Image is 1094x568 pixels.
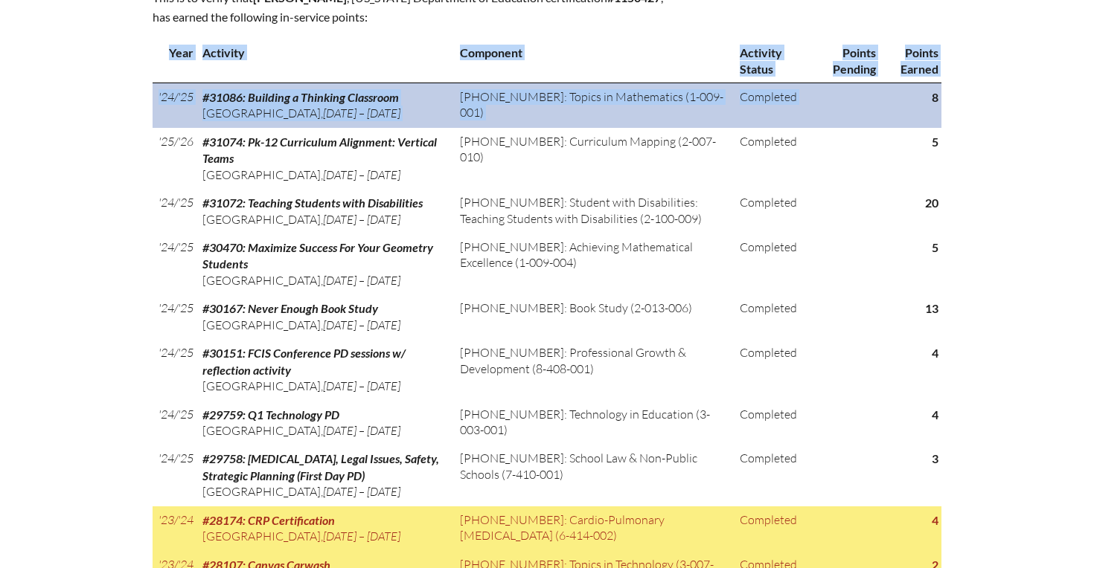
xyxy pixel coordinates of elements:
[734,401,812,445] td: Completed
[454,401,734,445] td: [PHONE_NUMBER]: Technology in Education (3-003-001)
[202,529,321,543] span: [GEOGRAPHIC_DATA]
[196,506,454,551] td: ,
[202,212,321,227] span: [GEOGRAPHIC_DATA]
[202,451,439,482] span: #29758: [MEDICAL_DATA], Legal Issues, Safety, Strategic Planning (First Day PD)
[323,423,400,438] span: [DATE] – [DATE]
[454,233,734,294] td: [PHONE_NUMBER]: Achieving Mathematical Excellence (1-009-004)
[196,233,454,294] td: ,
[196,339,454,400] td: ,
[202,106,321,120] span: [GEOGRAPHIC_DATA]
[925,196,938,210] strong: 20
[734,339,812,400] td: Completed
[153,189,196,233] td: '24/'25
[454,83,734,127] td: [PHONE_NUMBER]: Topics in Mathematics (1-009-001)
[202,346,406,376] span: #30151: FCIS Conference PD sessions w/ reflection activity
[454,445,734,506] td: [PHONE_NUMBER]: School Law & Non-Public Schools (7-410-001)
[202,167,321,182] span: [GEOGRAPHIC_DATA]
[153,445,196,506] td: '24/'25
[454,339,734,400] td: [PHONE_NUMBER]: Professional Growth & Development (8-408-001)
[323,529,400,543] span: [DATE] – [DATE]
[454,128,734,189] td: [PHONE_NUMBER]: Curriculum Mapping (2-007-010)
[734,189,812,233] td: Completed
[202,423,321,438] span: [GEOGRAPHIC_DATA]
[734,233,812,294] td: Completed
[932,451,938,465] strong: 3
[454,294,734,339] td: [PHONE_NUMBER]: Book Study (2-013-006)
[323,378,400,393] span: [DATE] – [DATE]
[153,506,196,551] td: '23/'24
[323,212,400,227] span: [DATE] – [DATE]
[202,317,321,332] span: [GEOGRAPHIC_DATA]
[202,407,339,422] span: #29759: Q1 Technology PD
[454,506,734,551] td: [PHONE_NUMBER]: Cardio-Pulmonary [MEDICAL_DATA] (6-414-002)
[734,445,812,506] td: Completed
[196,39,454,83] th: Activity
[323,273,400,288] span: [DATE] – [DATE]
[323,106,400,120] span: [DATE] – [DATE]
[196,83,454,127] td: ,
[454,189,734,233] td: [PHONE_NUMBER]: Student with Disabilities: Teaching Students with Disabilities (2-100-009)
[153,39,196,83] th: Year
[196,445,454,506] td: ,
[323,484,400,499] span: [DATE] – [DATE]
[734,83,812,127] td: Completed
[932,90,938,104] strong: 8
[932,135,938,149] strong: 5
[202,378,321,393] span: [GEOGRAPHIC_DATA]
[925,301,938,315] strong: 13
[202,513,335,527] span: #28174: CRP Certification
[202,240,433,271] span: #30470: Maximize Success For Your Geometry Students
[734,294,812,339] td: Completed
[734,39,812,83] th: Activity Status
[812,39,880,83] th: Points Pending
[932,346,938,360] strong: 4
[323,317,400,332] span: [DATE] – [DATE]
[734,128,812,189] td: Completed
[202,484,321,499] span: [GEOGRAPHIC_DATA]
[196,401,454,445] td: ,
[153,128,196,189] td: '25/'26
[202,301,378,315] span: #30167: Never Enough Book Study
[153,294,196,339] td: '24/'25
[932,407,938,422] strong: 4
[202,273,321,288] span: [GEOGRAPHIC_DATA]
[153,401,196,445] td: '24/'25
[202,135,437,165] span: #31074: Pk-12 Curriculum Alignment: Vertical Teams
[734,506,812,551] td: Completed
[323,167,400,182] span: [DATE] – [DATE]
[202,90,399,104] span: #31086: Building a Thinking Classroom
[153,339,196,400] td: '24/'25
[196,189,454,233] td: ,
[454,39,734,83] th: Component
[196,294,454,339] td: ,
[196,128,454,189] td: ,
[879,39,941,83] th: Points Earned
[153,83,196,127] td: '24/'25
[202,196,423,210] span: #31072: Teaching Students with Disabilities
[153,233,196,294] td: '24/'25
[932,240,938,254] strong: 5
[932,513,938,527] strong: 4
